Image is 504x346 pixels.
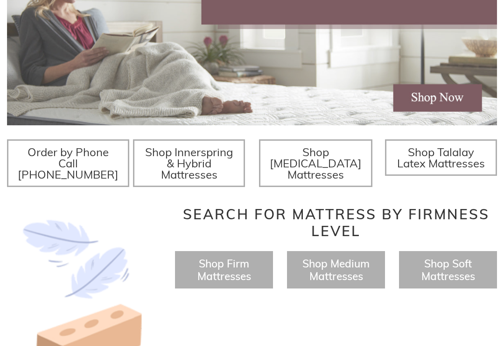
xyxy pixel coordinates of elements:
[421,257,475,283] a: Shop Soft Mattresses
[270,145,362,181] span: Shop [MEDICAL_DATA] Mattresses
[145,145,233,181] span: Shop Innerspring & Hybrid Mattresses
[18,145,119,181] span: Order by Phone Call [PHONE_NUMBER]
[259,139,372,187] a: Shop [MEDICAL_DATA] Mattresses
[385,139,497,176] a: Shop Talalay Latex Mattresses
[302,257,370,283] a: Shop Medium Mattresses
[133,139,245,187] a: Shop Innerspring & Hybrid Mattresses
[7,139,129,187] a: Order by Phone Call [PHONE_NUMBER]
[397,145,485,170] span: Shop Talalay Latex Mattresses
[183,205,490,240] span: Search for Mattress by Firmness Level
[197,257,251,283] a: Shop Firm Mattresses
